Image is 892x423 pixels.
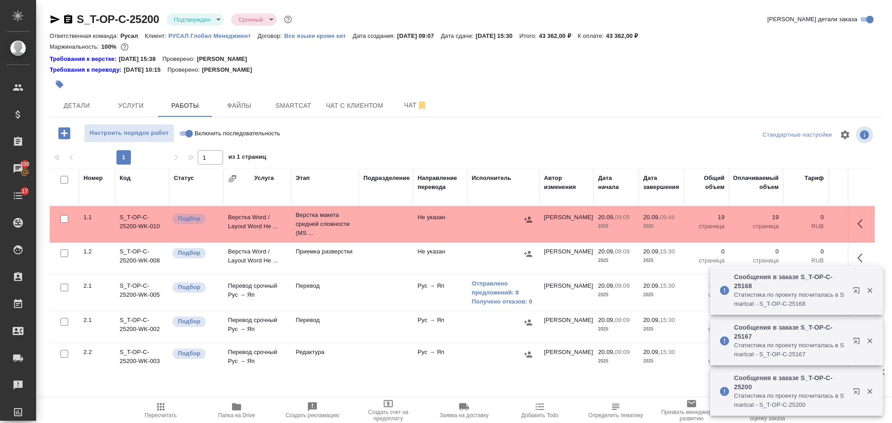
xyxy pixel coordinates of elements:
p: 09:09 [615,282,630,289]
div: Дата начала [598,174,634,192]
button: Добавить тэг [50,74,70,94]
p: Проверено: [167,65,202,74]
p: 20.09, [643,317,660,323]
p: Ответственная команда: [50,32,121,39]
p: 19 [734,213,779,222]
span: 17 [16,187,33,196]
p: 0 [688,348,725,357]
p: Cтатистика по проекту посчиталась в Smartcat - S_T-OP-C-25167 [734,341,847,359]
button: Подтвержден [171,16,214,23]
td: Верстка Word / Layout Word Не ... [223,208,291,240]
p: Подбор [178,283,200,292]
p: Приемка разверстки [296,247,354,256]
td: Не указан [413,243,467,274]
span: Посмотреть информацию [856,126,875,143]
a: РУСАЛ Глобал Менеджмент [168,32,258,39]
p: [PERSON_NAME] [197,55,254,64]
div: Услуга [254,174,274,183]
p: RUB [833,222,873,231]
button: Назначить [521,316,535,329]
p: 20.09, [643,248,660,255]
p: 20.09, [598,214,615,221]
span: Чат с клиентом [326,100,383,111]
p: 2025 [598,325,634,334]
p: 20.09, [598,248,615,255]
button: Открыть в новой вкладке [847,382,869,404]
p: 09:09 [615,317,630,323]
p: Подбор [178,214,200,223]
p: Перевод [296,281,354,290]
a: Все языки кроме кит [284,32,353,39]
p: Сообщения в заказе S_T-OP-C-25167 [734,323,847,341]
button: Настроить порядок работ [84,124,174,143]
p: Итого: [519,32,539,39]
div: Подтвержден [167,14,224,26]
button: Открыть в новой вкладке [847,281,869,303]
a: 100 [2,157,34,180]
button: Сгруппировать [228,174,237,183]
button: Доп статусы указывают на важность/срочность заказа [282,14,294,25]
div: Тариф [804,174,824,183]
button: Закрыть [860,337,879,345]
p: 15:30 [660,349,675,355]
div: 1.1 [84,213,111,222]
button: Открыть в новой вкладке [847,332,869,354]
div: 2.1 [84,316,111,325]
div: Можно подбирать исполнителей [172,213,219,225]
div: split button [760,128,834,142]
div: Этап [296,174,310,183]
p: Русал [121,32,145,39]
p: 0 [833,213,873,222]
div: 2.1 [84,281,111,290]
td: Рус → Яп [413,343,467,375]
button: Назначить [521,213,535,226]
button: Срочный [236,16,265,23]
p: Подбор [178,248,200,257]
p: Договор: [258,32,284,39]
p: Редактура [296,348,354,357]
div: Номер [84,174,103,183]
span: Настроить таблицу [834,124,856,146]
p: 09:09 [615,248,630,255]
p: 43 362,00 ₽ [606,32,645,39]
td: [PERSON_NAME] [539,277,594,308]
td: S_T-OP-C-25200-WK-008 [115,243,169,274]
p: 0 [788,247,824,256]
p: Cтатистика по проекту посчиталась в Smartcat - S_T-OP-C-25200 [734,391,847,409]
div: Подразделение [363,174,410,183]
a: Получено отказов: 0 [472,297,535,306]
div: Нажми, чтобы открыть папку с инструкцией [50,65,124,74]
p: Сообщения в заказе S_T-OP-C-25200 [734,373,847,391]
p: 09:09 [615,349,630,355]
a: Требования к верстке: [50,55,119,64]
button: Назначить [521,247,535,261]
p: К оплате: [578,32,606,39]
div: 2.2 [84,348,111,357]
p: слово [688,290,725,299]
a: Отправлено предложений: 8 [472,279,535,297]
td: S_T-OP-C-25200-WK-003 [115,343,169,375]
button: Добавить работу [52,124,77,143]
div: Дата завершения [643,174,679,192]
p: 20.09, [598,282,615,289]
p: 100% [101,43,119,50]
div: Нажми, чтобы открыть папку с инструкцией [50,55,119,64]
div: Подтвержден [231,14,276,26]
td: Верстка Word / Layout Word Не ... [223,243,291,274]
span: Включить последовательность [195,129,280,138]
button: Закрыть [860,286,879,294]
p: Cтатистика по проекту посчиталась в Smartcat - S_T-OP-C-25168 [734,290,847,308]
p: [DATE] 15:38 [119,55,163,64]
p: RUB [788,256,824,265]
p: [PERSON_NAME] [202,65,259,74]
p: 2025 [643,325,679,334]
p: Проверено: [163,55,197,64]
button: Здесь прячутся важные кнопки [852,213,873,234]
button: Назначить [521,348,535,361]
p: 0 [788,213,824,222]
button: Закрыть [860,387,879,395]
p: Дата создания: [353,32,397,39]
span: Детали [55,100,98,111]
p: 09:46 [660,214,675,221]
